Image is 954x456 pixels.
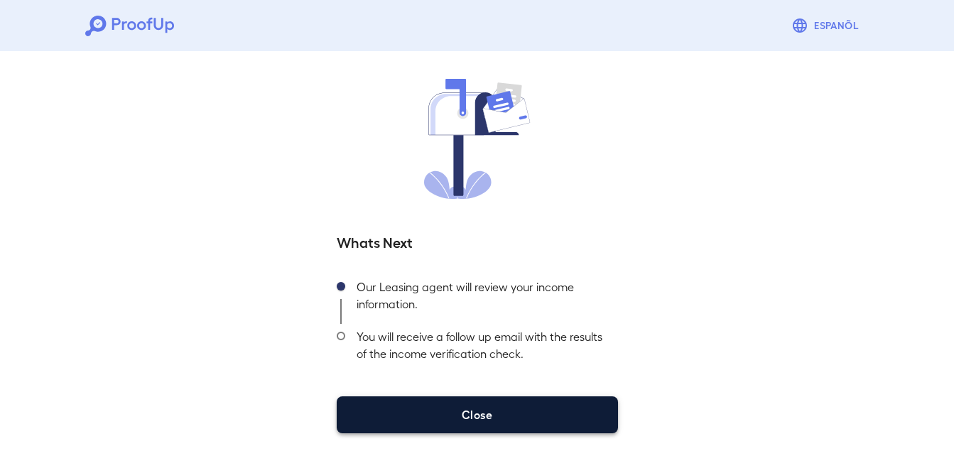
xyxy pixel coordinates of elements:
[424,79,531,199] img: received.svg
[786,11,869,40] button: Espanõl
[345,324,618,374] div: You will receive a follow up email with the results of the income verification check.
[345,274,618,324] div: Our Leasing agent will review your income information.
[337,232,618,251] h5: Whats Next
[337,396,618,433] button: Close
